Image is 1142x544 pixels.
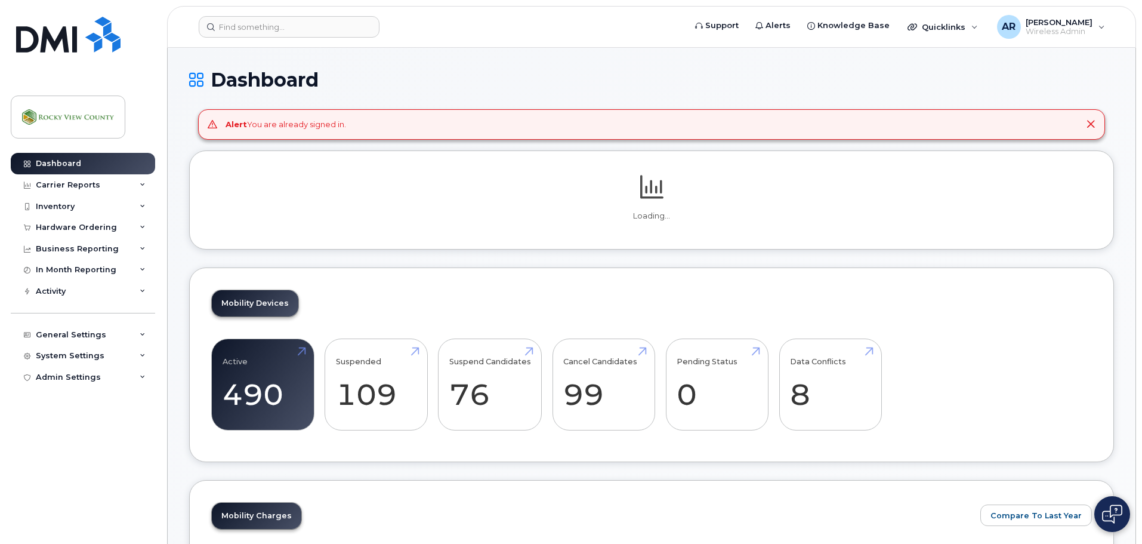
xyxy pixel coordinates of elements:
a: Active 490 [223,345,303,424]
a: Cancel Candidates 99 [563,345,644,424]
img: Open chat [1102,505,1122,524]
a: Data Conflicts 8 [790,345,871,424]
span: Compare To Last Year [990,510,1082,521]
h1: Dashboard [189,69,1114,90]
div: You are already signed in. [226,119,346,130]
a: Suspended 109 [336,345,416,424]
p: Loading... [211,211,1092,222]
a: Mobility Devices [212,290,298,316]
a: Pending Status 0 [677,345,757,424]
strong: Alert [226,119,247,129]
a: Mobility Charges [212,503,301,529]
button: Compare To Last Year [980,505,1092,526]
a: Suspend Candidates 76 [449,345,531,424]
